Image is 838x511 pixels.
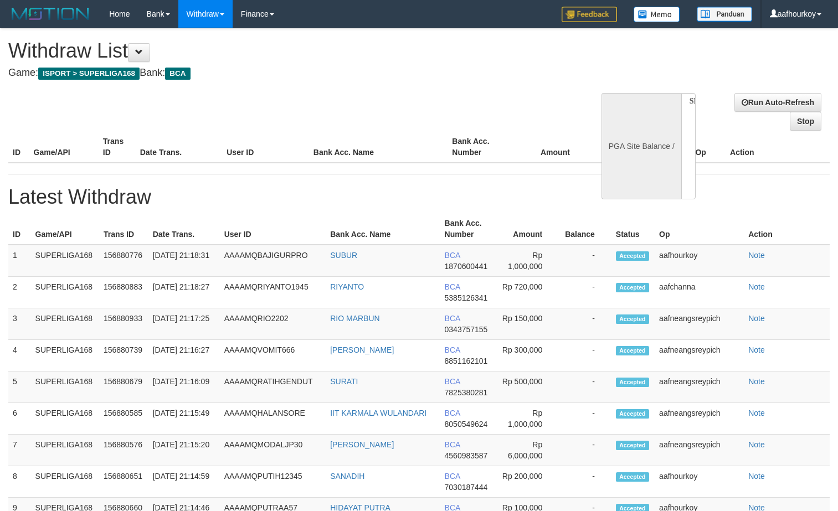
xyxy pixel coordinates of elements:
td: SUPERLIGA168 [31,340,99,371]
td: [DATE] 21:16:27 [148,340,220,371]
td: AAAAMQBAJIGURPRO [220,245,326,277]
span: BCA [445,345,460,354]
th: Game/API [29,131,99,163]
td: Rp 300,000 [497,340,559,371]
span: Accepted [616,283,649,292]
td: SUPERLIGA168 [31,403,99,435]
th: Op [655,213,744,245]
a: [PERSON_NAME] [330,345,394,354]
td: [DATE] 21:16:09 [148,371,220,403]
span: 4560983587 [445,451,488,460]
span: 7030187444 [445,483,488,492]
h1: Withdraw List [8,40,548,62]
a: Note [748,472,765,481]
td: [DATE] 21:15:49 [148,403,220,435]
a: Note [748,251,765,260]
a: Run Auto-Refresh [734,93,821,112]
th: Bank Acc. Number [448,131,517,163]
a: RIYANTO [330,282,364,291]
th: Balance [587,131,650,163]
td: aafneangsreypich [655,403,744,435]
th: Trans ID [99,131,136,163]
th: ID [8,213,31,245]
td: aafneangsreypich [655,371,744,403]
td: aafhourkoy [655,245,744,277]
td: AAAAMQPUTIH12345 [220,466,326,498]
th: Date Trans. [148,213,220,245]
th: Amount [497,213,559,245]
td: 7 [8,435,31,466]
td: 3 [8,308,31,340]
img: Feedback.jpg [562,7,617,22]
td: 156880576 [99,435,148,466]
th: Bank Acc. Name [309,131,448,163]
td: 6 [8,403,31,435]
a: Note [748,314,765,323]
th: Trans ID [99,213,148,245]
span: 1870600441 [445,262,488,271]
span: Accepted [616,409,649,419]
td: AAAAMQMODALJP30 [220,435,326,466]
th: Bank Acc. Number [440,213,497,245]
td: Rp 6,000,000 [497,435,559,466]
span: Accepted [616,472,649,482]
img: panduan.png [697,7,752,22]
td: Rp 150,000 [497,308,559,340]
div: PGA Site Balance / [601,93,681,199]
a: Note [748,440,765,449]
td: - [559,277,611,308]
th: Amount [517,131,587,163]
span: Accepted [616,441,649,450]
a: Note [748,409,765,417]
span: BCA [445,377,460,386]
td: 1 [8,245,31,277]
th: Date Trans. [136,131,223,163]
a: IIT KARMALA WULANDARI [330,409,426,417]
a: Note [748,377,765,386]
td: 5 [8,371,31,403]
td: 4 [8,340,31,371]
span: BCA [445,282,460,291]
a: Note [748,282,765,291]
td: SUPERLIGA168 [31,308,99,340]
span: ISPORT > SUPERLIGA168 [38,68,140,80]
td: Rp 1,000,000 [497,245,559,277]
td: 156880585 [99,403,148,435]
th: Action [744,213,830,245]
th: Status [611,213,655,245]
td: AAAAMQRIO2202 [220,308,326,340]
td: 156880739 [99,340,148,371]
td: [DATE] 21:14:59 [148,466,220,498]
span: BCA [445,440,460,449]
span: 8851162101 [445,357,488,365]
th: Balance [559,213,611,245]
th: Action [726,131,830,163]
h4: Game: Bank: [8,68,548,79]
a: Stop [790,112,821,131]
span: BCA [445,251,460,260]
td: - [559,340,611,371]
td: 156880651 [99,466,148,498]
td: - [559,435,611,466]
a: RIO MARBUN [330,314,379,323]
span: BCA [445,472,460,481]
td: - [559,245,611,277]
td: - [559,403,611,435]
td: Rp 720,000 [497,277,559,308]
a: SANADIH [330,472,364,481]
td: SUPERLIGA168 [31,371,99,403]
a: [PERSON_NAME] [330,440,394,449]
td: [DATE] 21:15:20 [148,435,220,466]
td: aafchanna [655,277,744,308]
th: User ID [220,213,326,245]
td: SUPERLIGA168 [31,245,99,277]
img: MOTION_logo.png [8,6,92,22]
td: AAAAMQRATIHGENDUT [220,371,326,403]
a: SUBUR [330,251,357,260]
td: 156880776 [99,245,148,277]
th: Game/API [31,213,99,245]
span: 0343757155 [445,325,488,334]
td: 156880883 [99,277,148,308]
img: Button%20Memo.svg [634,7,680,22]
span: BCA [445,314,460,323]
